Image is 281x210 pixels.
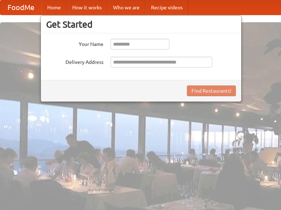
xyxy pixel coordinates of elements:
[0,0,42,15] a: FoodMe
[107,0,145,15] a: Who we are
[46,19,236,30] h3: Get Started
[42,0,67,15] a: Home
[46,39,103,48] label: Your Name
[67,0,107,15] a: How it works
[187,85,236,96] button: Find Restaurants!
[145,0,188,15] a: Recipe videos
[46,57,103,66] label: Delivery Address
